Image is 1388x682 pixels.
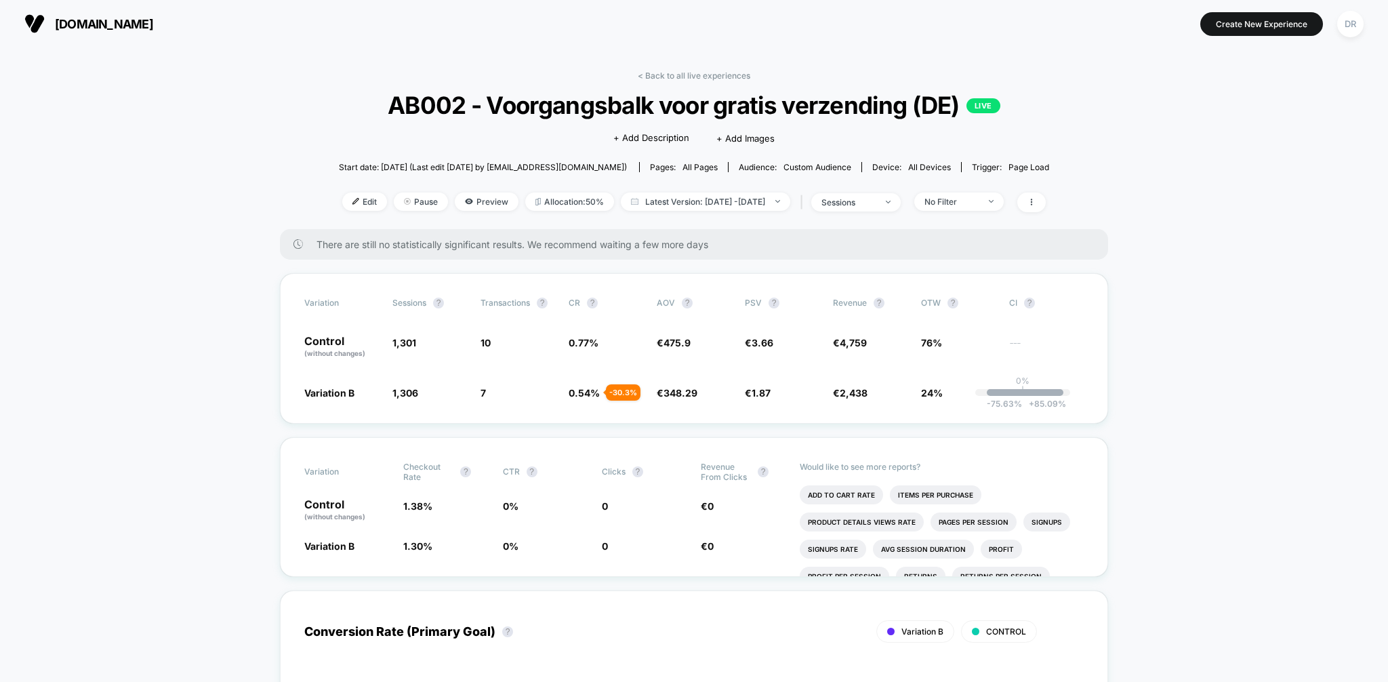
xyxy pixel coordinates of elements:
[304,336,379,359] p: Control
[481,337,491,348] span: 10
[952,567,1050,586] li: Returns Per Session
[840,387,867,399] span: 2,438
[989,200,994,203] img: end
[752,337,773,348] span: 3.66
[758,466,769,477] button: ?
[631,198,638,205] img: calendar
[657,298,675,308] span: AOV
[745,387,771,399] span: €
[304,540,354,552] span: Variation B
[460,466,471,477] button: ?
[632,466,643,477] button: ?
[861,162,961,172] span: Device:
[833,337,867,348] span: €
[800,462,1084,472] p: Would like to see more reports?
[987,399,1022,409] span: -75.63 %
[1009,298,1084,308] span: CI
[403,540,432,552] span: 1.30 %
[503,540,518,552] span: 0 %
[1009,339,1084,359] span: ---
[775,200,780,203] img: end
[394,193,448,211] span: Pause
[403,500,432,512] span: 1.38 %
[921,387,943,399] span: 24%
[525,193,614,211] span: Allocation: 50%
[921,337,942,348] span: 76%
[503,466,520,477] span: CTR
[569,337,598,348] span: 0.77 %
[840,337,867,348] span: 4,759
[800,540,866,559] li: Signups Rate
[403,462,453,482] span: Checkout Rate
[587,298,598,308] button: ?
[821,197,876,207] div: sessions
[769,298,779,308] button: ?
[1023,513,1070,531] li: Signups
[873,540,974,559] li: Avg Session Duration
[535,198,541,205] img: rebalance
[602,540,608,552] span: 0
[481,387,486,399] span: 7
[874,298,884,308] button: ?
[972,162,1049,172] div: Trigger:
[1333,10,1368,38] button: DR
[708,540,714,552] span: 0
[745,298,762,308] span: PSV
[55,17,153,31] span: [DOMAIN_NAME]
[1200,12,1323,36] button: Create New Experience
[375,91,1014,119] span: AB002 - Voorgangsbalk voor gratis verzending (DE)
[503,500,518,512] span: 0 %
[701,462,751,482] span: Revenue From Clicks
[783,162,851,172] span: Custom Audience
[602,466,626,477] span: Clicks
[800,513,924,531] li: Product Details Views Rate
[657,337,691,348] span: €
[339,162,627,172] span: Start date: [DATE] (Last edit [DATE] by [EMAIL_ADDRESS][DOMAIN_NAME])
[701,500,714,512] span: €
[638,71,750,81] a: < Back to all live experiences
[908,162,951,172] span: all devices
[708,500,714,512] span: 0
[896,567,945,586] li: Returns
[20,13,157,35] button: [DOMAIN_NAME]
[682,298,693,308] button: ?
[1024,298,1035,308] button: ?
[433,298,444,308] button: ?
[924,197,979,207] div: No Filter
[527,466,537,477] button: ?
[342,193,387,211] span: Edit
[650,162,718,172] div: Pages:
[606,384,640,401] div: - 30.3 %
[833,387,867,399] span: €
[701,540,714,552] span: €
[682,162,718,172] span: all pages
[392,298,426,308] span: Sessions
[392,337,416,348] span: 1,301
[304,298,379,308] span: Variation
[745,337,773,348] span: €
[352,198,359,205] img: edit
[481,298,530,308] span: Transactions
[800,485,883,504] li: Add To Cart Rate
[404,198,411,205] img: end
[890,485,981,504] li: Items Per Purchase
[304,513,365,521] span: (without changes)
[664,387,697,399] span: 348.29
[569,298,580,308] span: CR
[664,337,691,348] span: 475.9
[886,201,891,203] img: end
[304,349,365,357] span: (without changes)
[981,540,1022,559] li: Profit
[716,133,775,144] span: + Add Images
[537,298,548,308] button: ?
[800,567,889,586] li: Profit Per Session
[1337,11,1364,37] div: DR
[304,462,379,482] span: Variation
[833,298,867,308] span: Revenue
[931,513,1017,531] li: Pages Per Session
[986,626,1026,637] span: CONTROL
[317,239,1081,250] span: There are still no statistically significant results. We recommend waiting a few more days
[1016,376,1029,386] p: 0%
[455,193,518,211] span: Preview
[966,98,1000,113] p: LIVE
